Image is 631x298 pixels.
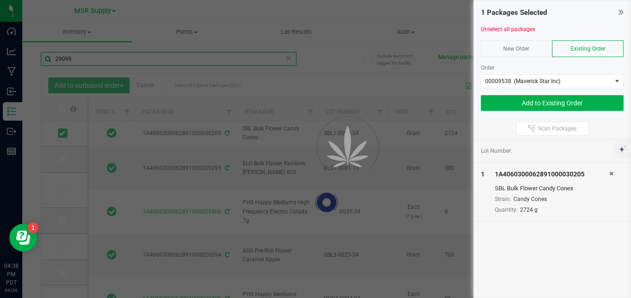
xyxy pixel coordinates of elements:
[538,125,577,132] span: Scan Packages
[503,45,529,52] span: New Order
[481,65,494,71] span: Order
[481,95,624,111] button: Add to Existing Order
[495,207,518,213] span: Quantity:
[481,26,535,32] a: Unselect all packages
[516,122,588,136] button: Scan Packages
[481,170,485,178] span: 1
[571,45,605,52] span: Existing Order
[481,147,512,155] span: Lot Number:
[513,196,547,202] span: Candy Cones
[9,224,37,252] iframe: Resource center
[520,207,538,213] span: 2724 g
[495,169,609,179] div: 1A4060300062891000030205
[495,184,609,193] div: SBL Bulk Flower Candy Cones
[485,78,560,84] span: 00009538 (Maverick Star Inc)
[495,196,511,202] span: Strain:
[27,222,39,233] iframe: Resource center unread badge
